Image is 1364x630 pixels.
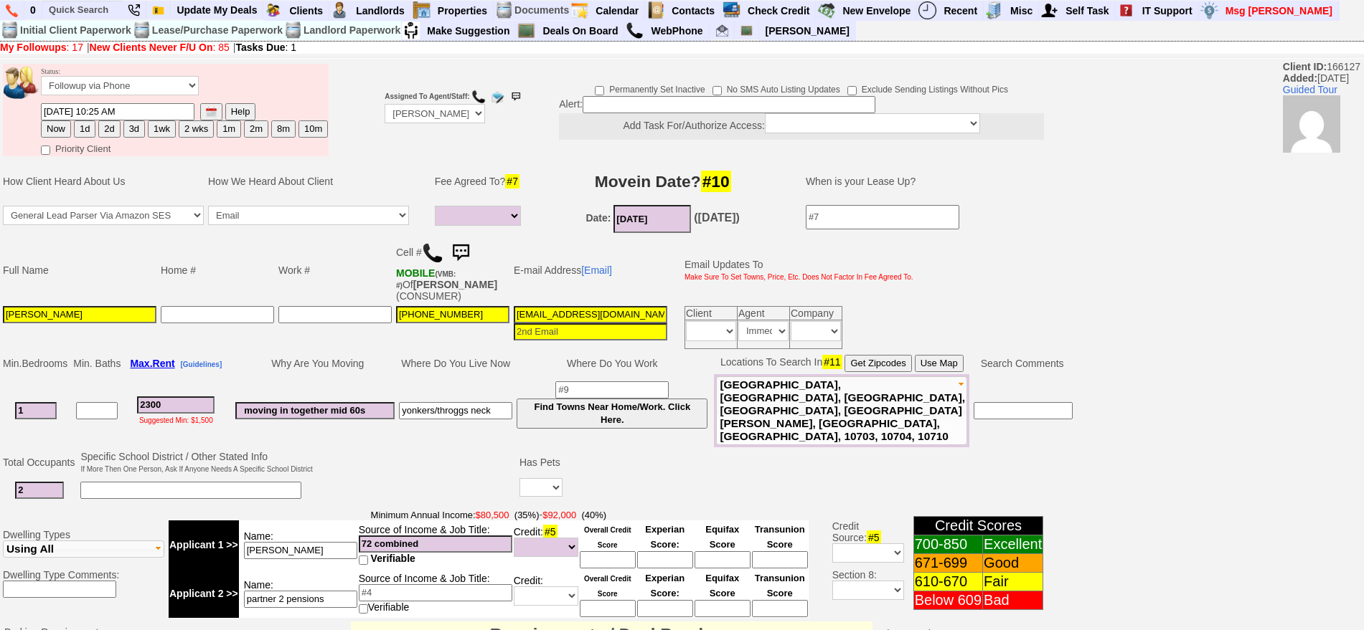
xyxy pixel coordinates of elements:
h3: Movein Date? [537,168,789,194]
img: 5e599671684f45fdeab03399805623b0 [1283,95,1340,153]
td: Name: [239,520,358,569]
input: Quick Search [43,1,122,19]
font: Make Sure To Set Towns, Price, Etc. Does Not Factor In Fee Agreed To. [685,273,913,281]
td: 700-850 [913,535,982,554]
td: When is your Lease Up? [791,160,1068,203]
button: 2 wks [179,120,214,138]
td: Good [983,554,1043,573]
input: #3 [137,396,215,414]
img: help2.png [1117,1,1135,19]
input: Ask Customer: Do You Know Your Experian Credit Score [637,551,693,568]
button: Find Towns Near Home/Work. Click Here. [517,398,707,429]
span: #11 [822,355,842,369]
input: #9 [555,381,669,398]
td: Credit: [513,569,579,618]
td: Full Name [1,237,159,304]
a: Landlords [350,1,411,20]
input: Ask Customer: Do You Know Your Overall Credit Score [580,600,636,617]
b: Client ID: [1283,61,1327,72]
input: #4 [359,584,512,601]
label: Permanently Set Inactive [595,80,705,96]
td: Work # [276,237,394,304]
b: Date: [585,212,611,224]
img: call.png [626,22,644,39]
img: Bookmark.png [152,4,164,16]
td: Dwelling Types Dwelling Type Comments: [1,507,166,620]
input: #1 [15,402,57,419]
img: sms.png [446,239,475,267]
img: sms.png [509,90,523,104]
a: Contacts [666,1,721,20]
td: Documents [514,1,570,20]
input: #4 [359,535,512,553]
input: #6 [235,402,395,419]
b: Tasks Due [236,42,286,53]
b: ([DATE]) [694,211,740,224]
button: 1wk [148,120,176,138]
td: How We Heard About Client [206,160,425,203]
img: phone.png [6,4,18,17]
img: landlord.png [331,1,349,19]
td: Email Updates To [674,237,916,304]
span: #5 [867,530,881,545]
a: Guided Tour [1283,84,1337,95]
img: gmoney.png [817,1,835,19]
input: Ask Customer: Do You Know Your Overall Credit Score [580,551,636,568]
td: Why Are You Moving [233,353,397,374]
font: MOBILE [396,267,435,279]
img: [calendar icon] [206,107,217,118]
img: docs.png [495,1,513,19]
td: Fair [983,573,1043,591]
input: #7 [806,205,959,229]
input: Ask Customer: Do You Know Your Transunion Credit Score [752,600,808,617]
input: #8 [399,402,512,419]
img: properties.png [413,1,431,19]
img: call.png [422,242,443,264]
td: Fee Agreed To? [433,160,527,203]
td: Excellent [983,535,1043,554]
img: su2.jpg [402,22,420,39]
a: Self Task [1060,1,1115,20]
span: Verifiable [371,553,415,564]
font: Minimum Annual Income: [371,510,540,520]
td: Credit Scores [913,517,1043,535]
input: Permanently Set Inactive [595,86,604,95]
td: Applicant 1 >> [169,520,239,569]
button: Now [41,120,71,138]
input: Exclude Sending Listings Without Pics [847,86,857,95]
span: 166127 [DATE] [1283,61,1364,153]
td: Total Occupants [1,449,78,476]
label: Priority Client [41,139,110,156]
td: Credit: [513,520,579,569]
td: Client [685,306,738,320]
img: chalkboard.png [517,22,535,39]
button: 8m [271,120,296,138]
font: $92,000 [542,510,576,520]
input: Priority Client [41,145,50,155]
span: Using All [6,543,54,555]
td: Initial Client Paperwork [19,21,132,40]
a: [Guidelines] [180,358,222,369]
font: Status: [41,67,199,92]
a: [Email] [581,264,612,276]
button: 2d [98,120,120,138]
td: Below 609 [913,591,982,610]
a: WebPhone [645,22,709,40]
button: [GEOGRAPHIC_DATA], [GEOGRAPHIC_DATA], [GEOGRAPHIC_DATA], [GEOGRAPHIC_DATA], [GEOGRAPHIC_DATA][PER... [716,376,967,445]
font: If More Then One Person, Ask If Anyone Needs A Specific School District [80,465,312,473]
font: Overall Credit Score [584,526,631,549]
td: Applicant 2 >> [169,569,239,618]
button: Help [225,103,256,120]
img: compose_email.png [490,90,504,104]
a: Tasks Due: 1 [236,42,297,53]
span: #7 [505,174,519,188]
button: 3d [123,120,145,138]
input: #2 [15,482,64,499]
td: Has Pets [517,449,565,476]
img: recent.png [918,1,936,19]
input: Ask Customer: Do You Know Your Transunion Credit Score [752,551,808,568]
td: Landlord Paperwork [303,21,401,40]
center: Add Task For/Authorize Access: [559,113,1044,140]
td: Where Do You Work [514,353,710,374]
td: Name: [239,569,358,618]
